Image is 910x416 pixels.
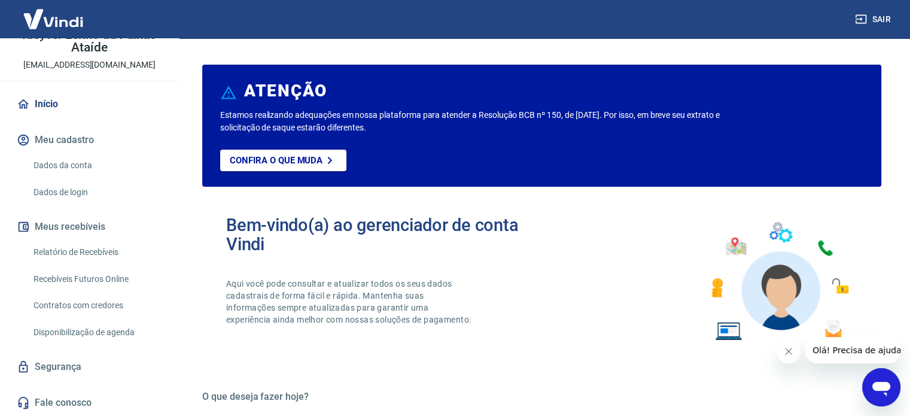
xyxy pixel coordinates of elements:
[29,267,165,291] a: Recebíveis Futuros Online
[853,8,896,31] button: Sair
[14,1,92,37] img: Vindi
[230,155,322,166] p: Confira o que muda
[701,215,857,348] img: Imagem de um avatar masculino com diversos icones exemplificando as funcionalidades do gerenciado...
[29,180,165,205] a: Dados de login
[29,153,165,178] a: Dados da conta
[10,29,169,54] p: Kleyver Lenno da Paixão Ataíde
[14,214,165,240] button: Meus recebíveis
[14,354,165,380] a: Segurança
[226,278,474,326] p: Aqui você pode consultar e atualizar todos os seus dados cadastrais de forma fácil e rápida. Mant...
[7,8,101,18] span: Olá! Precisa de ajuda?
[14,127,165,153] button: Meu cadastro
[862,368,900,406] iframe: Botão para abrir a janela de mensagens
[226,215,542,254] h2: Bem-vindo(a) ao gerenciador de conta Vindi
[29,293,165,318] a: Contratos com credores
[805,337,900,363] iframe: Mensagem da empresa
[23,59,156,71] p: [EMAIL_ADDRESS][DOMAIN_NAME]
[220,109,735,134] p: Estamos realizando adequações em nossa plataforma para atender a Resolução BCB nº 150, de [DATE]....
[14,390,165,416] a: Fale conosco
[14,91,165,117] a: Início
[29,240,165,265] a: Relatório de Recebíveis
[202,391,881,403] h5: O que deseja fazer hoje?
[29,320,165,345] a: Disponibilização de agenda
[777,339,801,363] iframe: Fechar mensagem
[220,150,346,171] a: Confira o que muda
[244,85,327,97] h6: ATENÇÃO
